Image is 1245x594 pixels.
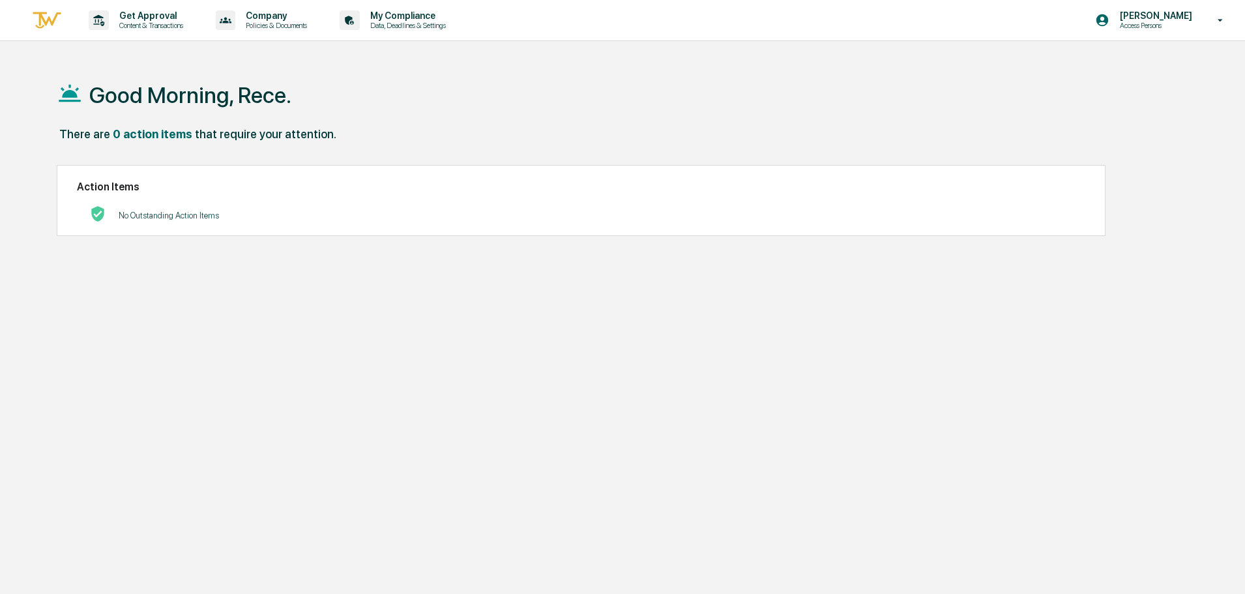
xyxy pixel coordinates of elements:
p: Access Persons [1109,21,1199,30]
h1: Good Morning, Rece. [89,82,291,108]
div: There are [59,127,110,141]
div: 0 action items [113,127,192,141]
p: Company [235,10,314,21]
p: No Outstanding Action Items [119,211,219,220]
p: Content & Transactions [109,21,190,30]
p: [PERSON_NAME] [1109,10,1199,21]
p: Policies & Documents [235,21,314,30]
img: logo [31,10,63,31]
div: that require your attention. [195,127,336,141]
p: My Compliance [360,10,452,21]
h2: Action Items [77,181,1085,193]
p: Data, Deadlines & Settings [360,21,452,30]
img: No Actions logo [90,206,106,222]
p: Get Approval [109,10,190,21]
